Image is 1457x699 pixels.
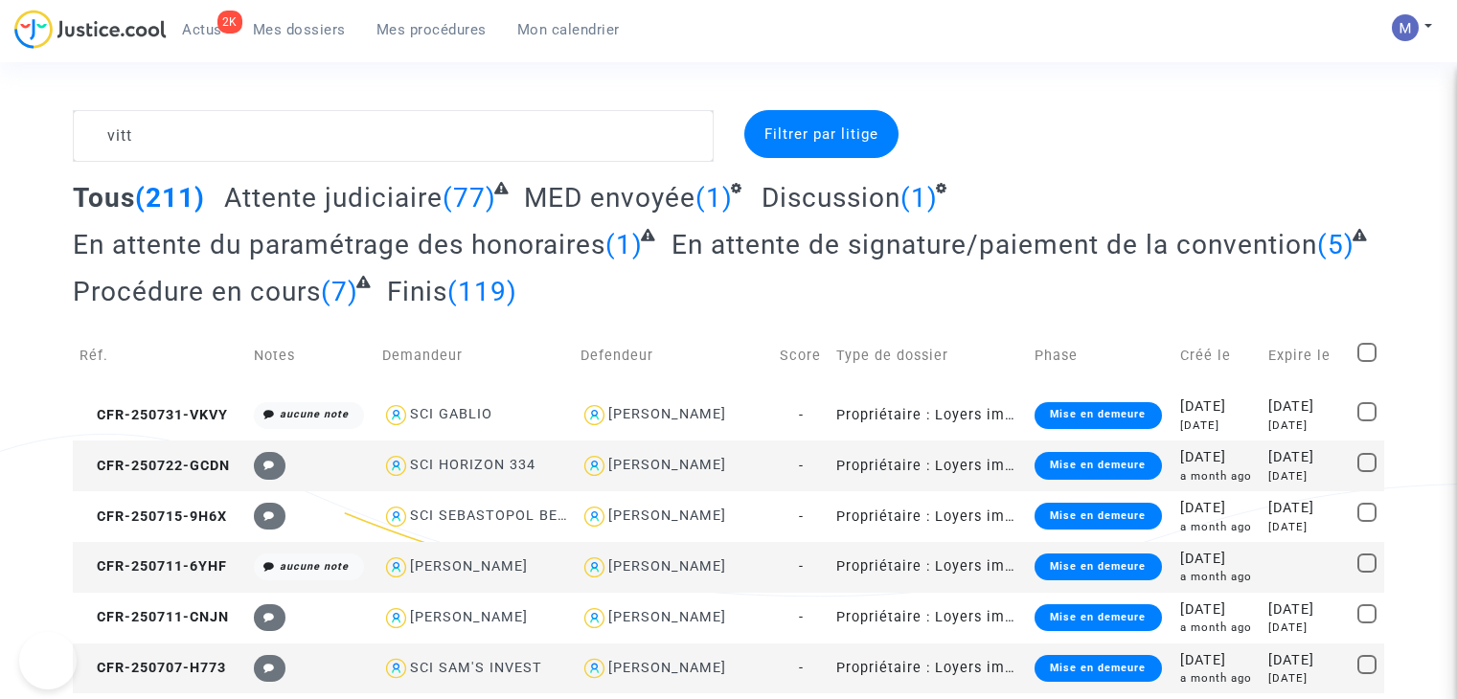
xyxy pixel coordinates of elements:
div: [PERSON_NAME] [608,457,726,473]
a: 2KActus [167,15,238,44]
span: Filtrer par litige [764,125,878,143]
td: Propriétaire : Loyers impayés/Charges impayées [830,542,1028,593]
span: (77) [443,182,496,214]
div: [DATE] [1180,650,1255,671]
span: CFR-250731-VKVY [80,407,228,423]
div: [DATE] [1180,498,1255,519]
td: Créé le [1173,322,1262,390]
span: - [799,407,804,423]
div: Mise en demeure [1035,553,1161,580]
div: SCI GABLIO [410,406,492,422]
td: Expire le [1262,322,1350,390]
span: (7) [321,276,358,307]
div: [DATE] [1268,396,1343,417]
td: Propriétaire : Loyers impayés/Charges impayées [830,440,1028,491]
img: icon-user.svg [581,401,608,429]
img: icon-user.svg [382,452,410,480]
img: icon-user.svg [581,503,608,530]
span: CFR-250715-9H6X [80,508,227,525]
span: Mes procédures [376,21,487,38]
div: [PERSON_NAME] [608,660,726,676]
div: Mise en demeure [1035,402,1161,429]
div: a month ago [1180,468,1255,485]
div: SCI SAM'S INVEST [410,660,542,676]
div: Mise en demeure [1035,452,1161,479]
span: - [799,458,804,474]
div: [DATE] [1180,549,1255,570]
img: icon-user.svg [382,503,410,530]
div: [DATE] [1268,620,1343,636]
div: a month ago [1180,620,1255,636]
td: Type de dossier [830,322,1028,390]
img: icon-user.svg [382,655,410,683]
i: aucune note [280,408,349,420]
span: En attente du paramétrage des honoraires [73,229,605,260]
div: [PERSON_NAME] [608,609,726,625]
span: CFR-250711-6YHF [80,558,227,575]
span: - [799,508,804,525]
img: icon-user.svg [581,553,608,581]
div: 2K [217,11,242,34]
span: Finis [387,276,447,307]
span: - [799,660,804,676]
div: Mise en demeure [1035,655,1161,682]
a: Mes dossiers [238,15,361,44]
div: [PERSON_NAME] [410,558,528,575]
div: [DATE] [1268,670,1343,687]
td: Phase [1028,322,1173,390]
div: Mise en demeure [1035,503,1161,530]
div: [DATE] [1268,447,1343,468]
td: Notes [247,322,376,390]
div: [PERSON_NAME] [608,507,726,524]
span: (5) [1317,229,1355,260]
div: [DATE] [1268,468,1343,485]
span: (1) [695,182,733,214]
div: [PERSON_NAME] [410,609,528,625]
span: (119) [447,276,517,307]
span: (1) [900,182,938,214]
span: Mon calendrier [517,21,620,38]
span: Procédure en cours [73,276,321,307]
td: Propriétaire : Loyers impayés/Charges impayées [830,390,1028,440]
span: Attente judiciaire [224,182,443,214]
span: Tous [73,182,135,214]
div: a month ago [1180,670,1255,687]
img: jc-logo.svg [14,10,167,49]
a: Mes procédures [361,15,502,44]
td: Propriétaire : Loyers impayés/Charges impayées [830,643,1028,694]
img: icon-user.svg [382,553,410,581]
td: Propriétaire : Loyers impayés/Charges impayées [830,593,1028,643]
img: icon-user.svg [382,604,410,632]
div: a month ago [1180,569,1255,585]
img: AAcHTtesyyZjLYJxzrkRG5BOJsapQ6nO-85ChvdZAQ62n80C=s96-c [1392,14,1419,41]
span: CFR-250711-CNJN [80,609,229,625]
div: [DATE] [1180,599,1255,620]
div: [DATE] [1180,447,1255,468]
img: icon-user.svg [581,604,608,632]
div: Mise en demeure [1035,604,1161,631]
span: - [799,609,804,625]
div: [DATE] [1180,417,1255,434]
iframe: Help Scout Beacon - Open [19,632,77,689]
div: [DATE] [1268,650,1343,671]
td: Propriétaire : Loyers impayés/Charges impayées [830,491,1028,542]
div: [PERSON_NAME] [608,558,726,575]
td: Réf. [73,322,246,390]
img: icon-user.svg [581,655,608,683]
td: Defendeur [574,322,772,390]
span: CFR-250707-H773 [80,660,226,676]
div: SCI HORIZON 334 [410,457,535,473]
div: a month ago [1180,519,1255,535]
span: (211) [135,182,205,214]
div: [DATE] [1268,417,1343,434]
img: icon-user.svg [382,401,410,429]
span: Discussion [762,182,900,214]
span: Mes dossiers [253,21,346,38]
span: (1) [605,229,643,260]
div: [DATE] [1268,599,1343,620]
div: [PERSON_NAME] [608,406,726,422]
span: En attente de signature/paiement de la convention [672,229,1317,260]
td: Score [773,322,830,390]
img: icon-user.svg [581,452,608,480]
div: [DATE] [1268,519,1343,535]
